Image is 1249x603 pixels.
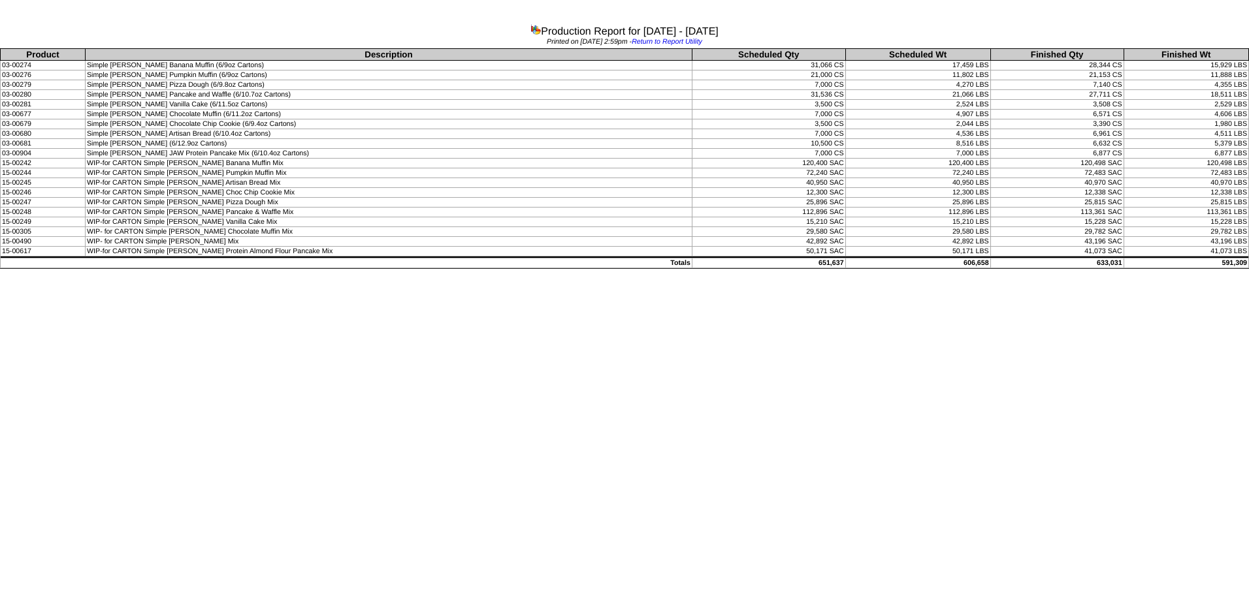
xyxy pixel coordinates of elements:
[845,178,990,188] td: 40,950 LBS
[990,188,1124,198] td: 12,338 SAC
[845,90,990,100] td: 21,066 LBS
[86,49,692,61] th: Description
[86,139,692,149] td: Simple [PERSON_NAME] (6/12.9oz Cartons)
[530,24,541,35] img: graph.gif
[990,149,1124,159] td: 6,877 CS
[990,208,1124,217] td: 113,361 SAC
[990,198,1124,208] td: 25,815 SAC
[1124,188,1248,198] td: 12,338 LBS
[692,119,845,129] td: 3,500 CS
[86,70,692,80] td: Simple [PERSON_NAME] Pumpkin Muffin (6/9oz Cartons)
[1124,110,1248,119] td: 4,606 LBS
[692,149,845,159] td: 7,000 CS
[1124,139,1248,149] td: 5,379 LBS
[845,168,990,178] td: 72,240 LBS
[990,159,1124,168] td: 120,498 SAC
[692,110,845,119] td: 7,000 CS
[845,70,990,80] td: 11,802 LBS
[990,129,1124,139] td: 6,961 CS
[86,247,692,256] td: WIP-for CARTON Simple [PERSON_NAME] Protein Almond Flour Pancake Mix
[990,237,1124,247] td: 43,196 SAC
[845,237,990,247] td: 42,892 LBS
[86,159,692,168] td: WIP-for CARTON Simple [PERSON_NAME] Banana Muffin Mix
[845,159,990,168] td: 120,400 LBS
[1124,61,1248,70] td: 15,929 LBS
[692,237,845,247] td: 42,892 SAC
[1,110,86,119] td: 03-00677
[1,80,86,90] td: 03-00279
[1124,100,1248,110] td: 2,529 LBS
[990,80,1124,90] td: 7,140 CS
[86,149,692,159] td: Simple [PERSON_NAME] JAW Protein Pancake Mix (6/10.4oz Cartons)
[845,119,990,129] td: 2,044 LBS
[1124,119,1248,129] td: 1,980 LBS
[86,90,692,100] td: Simple [PERSON_NAME] Pancake and Waffle (6/10.7oz Cartons)
[692,159,845,168] td: 120,400 SAC
[1,217,86,227] td: 15-00249
[1,119,86,129] td: 03-00679
[845,198,990,208] td: 25,896 LBS
[1,49,86,61] th: Product
[1,247,86,256] td: 15-00617
[1,159,86,168] td: 15-00242
[845,258,990,268] td: 606,658
[845,139,990,149] td: 8,516 LBS
[1124,258,1248,268] td: 591,309
[1124,168,1248,178] td: 72,483 LBS
[990,49,1124,61] th: Finished Qty
[692,227,845,237] td: 29,580 SAC
[845,188,990,198] td: 12,300 LBS
[1,227,86,237] td: 15-00305
[990,110,1124,119] td: 6,571 CS
[86,178,692,188] td: WIP-for CARTON Simple [PERSON_NAME] Artisan Bread Mix
[1124,227,1248,237] td: 29,782 LBS
[990,61,1124,70] td: 28,344 CS
[845,227,990,237] td: 29,580 LBS
[692,247,845,256] td: 50,171 SAC
[632,38,702,46] a: Return to Report Utility
[1,129,86,139] td: 03-00680
[692,70,845,80] td: 21,000 CS
[1124,149,1248,159] td: 6,877 LBS
[845,49,990,61] th: Scheduled Wt
[1,70,86,80] td: 03-00276
[1124,198,1248,208] td: 25,815 LBS
[990,247,1124,256] td: 41,073 SAC
[692,61,845,70] td: 31,066 CS
[86,217,692,227] td: WIP-for CARTON Simple [PERSON_NAME] Vanilla Cake Mix
[1,168,86,178] td: 15-00244
[1,100,86,110] td: 03-00281
[845,247,990,256] td: 50,171 LBS
[86,80,692,90] td: Simple [PERSON_NAME] Pizza Dough (6/9.8oz Cartons)
[1124,80,1248,90] td: 4,355 LBS
[692,139,845,149] td: 10,500 CS
[86,61,692,70] td: Simple [PERSON_NAME] Banana Muffin (6/9oz Cartons)
[1124,208,1248,217] td: 113,361 LBS
[692,208,845,217] td: 112,896 SAC
[990,217,1124,227] td: 15,228 SAC
[845,61,990,70] td: 17,459 LBS
[692,258,845,268] td: 651,637
[1124,237,1248,247] td: 43,196 LBS
[692,178,845,188] td: 40,950 SAC
[845,208,990,217] td: 112,896 LBS
[86,129,692,139] td: Simple [PERSON_NAME] Artisan Bread (6/10.4oz Cartons)
[86,198,692,208] td: WIP-for CARTON Simple [PERSON_NAME] Pizza Dough Mix
[990,90,1124,100] td: 27,711 CS
[990,227,1124,237] td: 29,782 SAC
[692,217,845,227] td: 15,210 SAC
[990,178,1124,188] td: 40,970 SAC
[1,237,86,247] td: 15-00490
[845,100,990,110] td: 2,524 LBS
[86,188,692,198] td: WIP-for CARTON Simple [PERSON_NAME] Choc Chip Cookie Mix
[1124,159,1248,168] td: 120,498 LBS
[1,208,86,217] td: 15-00248
[692,129,845,139] td: 7,000 CS
[1,139,86,149] td: 03-00681
[86,119,692,129] td: Simple [PERSON_NAME] Chocolate Chip Cookie (6/9.4oz Cartons)
[1124,178,1248,188] td: 40,970 LBS
[1,198,86,208] td: 15-00247
[845,129,990,139] td: 4,536 LBS
[692,168,845,178] td: 72,240 SAC
[1124,70,1248,80] td: 11,888 LBS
